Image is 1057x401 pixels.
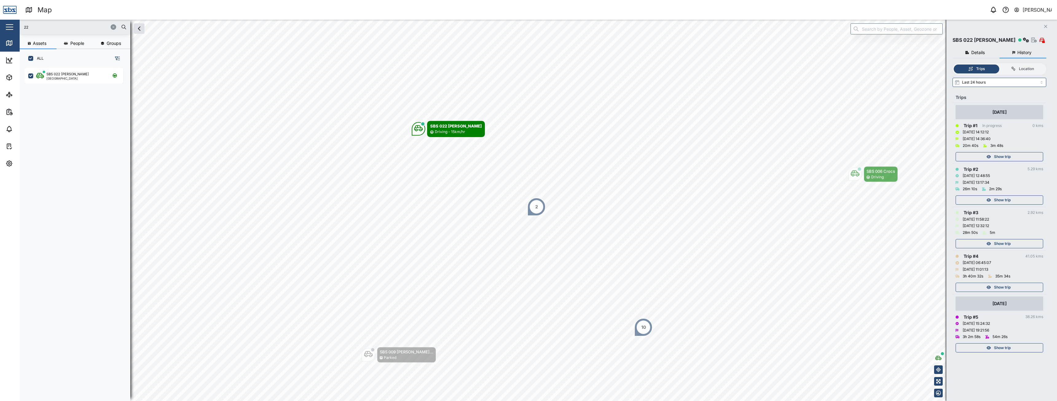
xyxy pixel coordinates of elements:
div: Map marker [527,198,546,216]
div: 3m 48s [990,143,1003,149]
div: Parked [384,355,396,361]
div: Reports [16,108,37,115]
div: Assets [16,74,35,81]
button: Show trip [956,283,1043,292]
div: 0 kms [1032,123,1043,129]
span: Show trip [994,283,1011,292]
div: Trip # 2 [964,166,978,173]
div: 2.92 kms [1028,210,1043,216]
div: 20m 40s [963,143,978,149]
div: [GEOGRAPHIC_DATA] [46,77,89,80]
input: Search by People, Asset, Geozone or Place [851,23,943,34]
div: Trip # 4 [964,253,978,260]
div: Map [37,5,52,15]
span: History [1017,50,1031,55]
div: 35m 34s [995,273,1010,279]
div: [DATE] 14:36:40 [963,136,991,142]
div: 54m 26s [992,334,1008,340]
input: Select range [953,78,1046,87]
button: Show trip [956,239,1043,248]
span: Groups [107,41,121,45]
button: [PERSON_NAME] [1014,6,1052,14]
div: SBS 009 [PERSON_NAME]... [380,349,433,355]
div: Trips [976,66,985,72]
span: Assets [33,41,46,45]
div: SBS 022 [PERSON_NAME] [430,123,482,129]
div: [DATE] 11:58:22 [963,217,989,222]
div: [DATE] 12:32:12 [963,223,989,229]
div: [DATE] 13:17:34 [963,180,989,186]
div: [DATE] 14:12:12 [963,129,989,135]
div: 2 [535,203,538,210]
span: Details [971,50,985,55]
div: 28m 50s [963,230,978,236]
div: 41.05 kms [1025,254,1043,259]
button: Show trip [956,343,1043,352]
div: [DATE] 11:01:13 [963,267,988,273]
div: Trip # 1 [964,122,977,129]
div: SBS 006 Crocs [866,168,895,174]
div: [PERSON_NAME] [1023,6,1052,14]
div: Driving [871,174,884,180]
span: Show trip [994,152,1011,161]
div: 5m [990,230,995,236]
div: Settings [16,160,38,167]
div: 5.29 kms [1028,166,1043,172]
div: Map marker [634,318,653,336]
div: [DATE] [992,109,1007,116]
div: [DATE] 12:48:55 [963,173,990,179]
div: 3h 40m 32s [963,273,983,279]
div: In progress [982,123,1002,129]
div: 26m 10s [963,186,977,192]
div: Map marker [412,121,485,137]
div: 10 [641,324,646,331]
span: People [70,41,84,45]
div: Trip # 5 [964,314,978,320]
div: Map [16,40,30,46]
div: SBS 022 [PERSON_NAME] [46,72,89,77]
div: Tasks [16,143,33,150]
div: Map marker [848,166,898,182]
div: Trip # 3 [964,209,978,216]
span: Show trip [994,344,1011,352]
div: Map marker [362,347,436,363]
div: 3h 2m 58s [963,334,980,340]
div: Location [1019,66,1034,72]
img: Main Logo [3,3,17,17]
div: Alarms [16,126,35,132]
div: 2m 29s [989,186,1002,192]
div: [DATE] 19:21:56 [963,328,989,333]
div: Sites [16,91,31,98]
button: Show trip [956,195,1043,205]
div: [DATE] 06:45:07 [963,260,991,266]
label: ALL [33,56,44,61]
div: SBS 022 [PERSON_NAME] [953,36,1016,44]
div: Driving - 15km/hr [435,129,465,135]
canvas: Map [20,20,1057,401]
span: Show trip [994,239,1011,248]
input: Search assets or drivers [23,22,127,32]
div: [DATE] 15:24:32 [963,321,990,327]
div: grid [25,66,130,396]
div: Dashboard [16,57,44,64]
span: Show trip [994,196,1011,204]
div: [DATE] [992,300,1007,307]
div: 38.26 kms [1025,314,1043,320]
button: Show trip [956,152,1043,161]
div: Trips [956,94,1043,101]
